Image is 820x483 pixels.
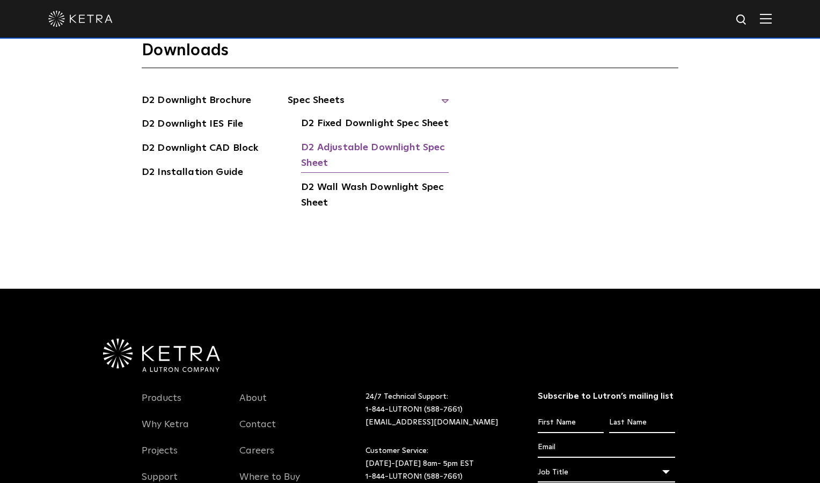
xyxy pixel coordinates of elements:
img: Ketra-aLutronCo_White_RGB [103,339,220,372]
img: Hamburger%20Nav.svg [760,13,772,24]
a: Careers [239,445,274,470]
a: D2 Downlight IES File [142,116,243,134]
img: search icon [735,13,749,27]
a: Contact [239,419,276,443]
a: Products [142,392,181,417]
input: Email [538,437,676,458]
div: Job Title [538,462,676,482]
a: D2 Adjustable Downlight Spec Sheet [301,140,449,173]
a: 1-844-LUTRON1 (588-7661) [365,406,463,413]
a: 1-844-LUTRON1 (588-7661) [365,473,463,480]
a: D2 Downlight CAD Block [142,141,258,158]
input: First Name [538,413,604,433]
a: About [239,392,267,417]
a: D2 Fixed Downlight Spec Sheet [301,116,448,133]
a: Projects [142,445,178,470]
p: Customer Service: [DATE]-[DATE] 8am- 5pm EST [365,445,511,483]
a: D2 Wall Wash Downlight Spec Sheet [301,180,449,213]
a: [EMAIL_ADDRESS][DOMAIN_NAME] [365,419,498,426]
h3: Downloads [142,40,678,68]
p: 24/7 Technical Support: [365,391,511,429]
a: Why Ketra [142,419,189,443]
h3: Subscribe to Lutron’s mailing list [538,391,676,402]
a: D2 Downlight Brochure [142,93,251,110]
img: ketra-logo-2019-white [48,11,113,27]
span: Spec Sheets [288,93,449,116]
a: D2 Installation Guide [142,165,243,182]
input: Last Name [609,413,675,433]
